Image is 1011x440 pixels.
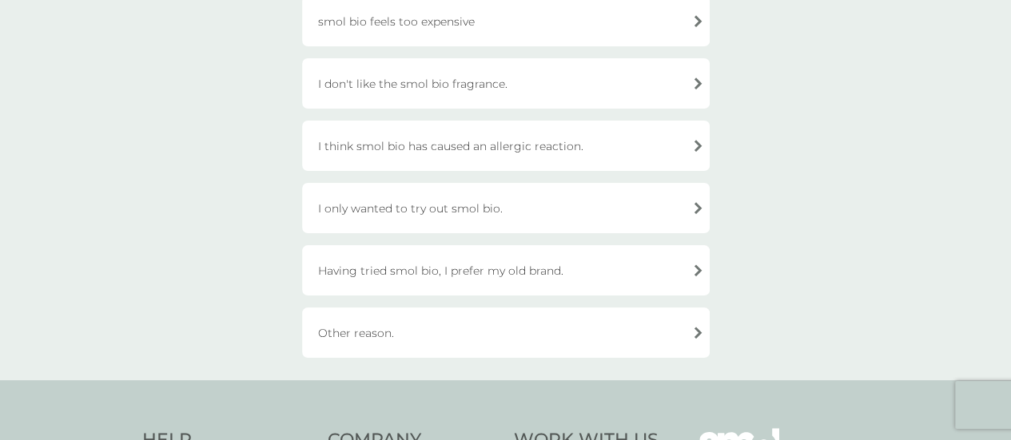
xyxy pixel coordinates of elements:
div: I think smol bio has caused an allergic reaction. [302,121,710,171]
div: I don't like the smol bio fragrance. [302,58,710,109]
div: I only wanted to try out smol bio. [302,183,710,233]
div: Other reason. [302,307,710,358]
div: Having tried smol bio, I prefer my old brand. [302,245,710,295]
